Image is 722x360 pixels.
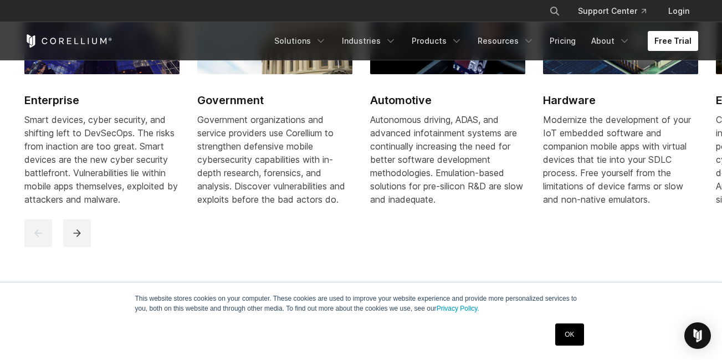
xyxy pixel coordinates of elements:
[659,1,698,21] a: Login
[648,31,698,51] a: Free Trial
[585,31,637,51] a: About
[24,219,52,247] button: previous
[335,31,403,51] a: Industries
[569,1,655,21] a: Support Center
[197,92,352,109] h2: Government
[437,305,479,312] a: Privacy Policy.
[543,31,582,51] a: Pricing
[268,31,698,51] div: Navigation Menu
[24,113,180,206] div: Smart devices, cyber security, and shifting left to DevSecOps. The risks from inaction are too gr...
[543,92,698,109] h2: Hardware
[370,92,525,109] h2: Automotive
[536,1,698,21] div: Navigation Menu
[545,1,565,21] button: Search
[24,92,180,109] h2: Enterprise
[555,323,583,346] a: OK
[543,114,691,205] span: Modernize the development of your IoT embedded software and companion mobile apps with virtual de...
[471,31,541,51] a: Resources
[197,113,352,206] div: Government organizations and service providers use Corellium to strengthen defensive mobile cyber...
[405,31,469,51] a: Products
[268,31,333,51] a: Solutions
[684,322,711,349] div: Open Intercom Messenger
[135,294,587,313] p: This website stores cookies on your computer. These cookies are used to improve your website expe...
[63,219,91,247] button: next
[24,34,112,48] a: Corellium Home
[370,113,525,206] div: Autonomous driving, ADAS, and advanced infotainment systems are continually increasing the need f...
